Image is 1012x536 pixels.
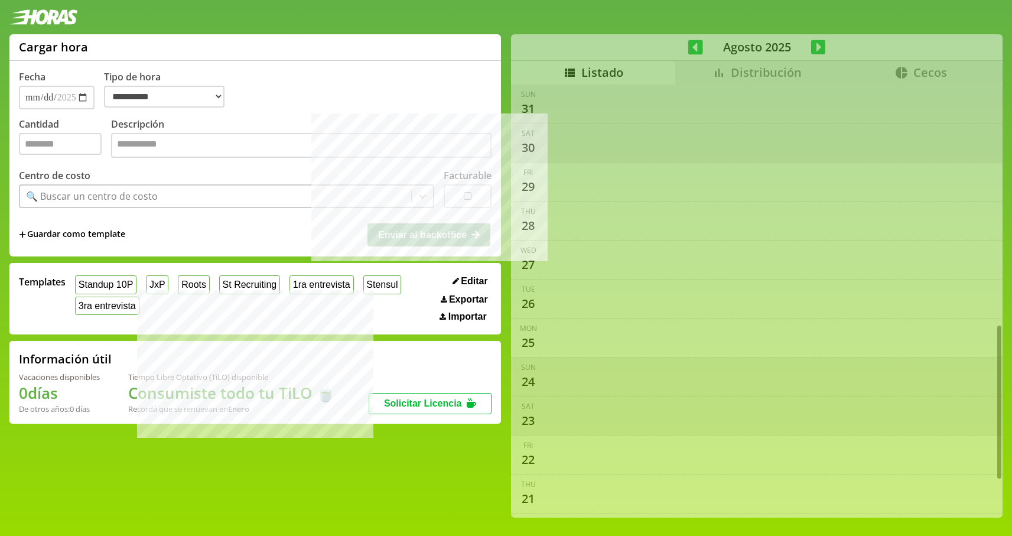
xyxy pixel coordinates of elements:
[128,404,335,414] div: Recordá que se renuevan en
[128,372,335,382] div: Tiempo Libre Optativo (TiLO) disponible
[19,39,88,55] h1: Cargar hora
[19,228,26,241] span: +
[178,275,209,294] button: Roots
[19,70,45,83] label: Fecha
[19,404,100,414] div: De otros años: 0 días
[75,275,136,294] button: Standup 10P
[111,118,492,161] label: Descripción
[384,398,462,408] span: Solicitar Licencia
[19,133,102,155] input: Cantidad
[449,294,488,305] span: Exportar
[9,9,78,25] img: logotipo
[219,275,280,294] button: St Recruiting
[449,275,492,287] button: Editar
[104,70,234,109] label: Tipo de hora
[19,372,100,382] div: Vacaciones disponibles
[75,297,139,315] button: 3ra entrevista
[104,86,224,108] select: Tipo de hora
[228,404,249,414] b: Enero
[19,228,125,241] span: +Guardar como template
[111,133,492,158] textarea: Descripción
[363,275,402,294] button: Stensul
[19,382,100,404] h1: 0 días
[19,169,90,182] label: Centro de costo
[19,118,111,161] label: Cantidad
[461,276,487,287] span: Editar
[19,351,112,367] h2: Información útil
[369,393,492,414] button: Solicitar Licencia
[448,311,487,322] span: Importar
[437,294,492,306] button: Exportar
[26,190,158,203] div: 🔍 Buscar un centro de costo
[146,275,168,294] button: JxP
[444,169,492,182] label: Facturable
[289,275,354,294] button: 1ra entrevista
[128,382,335,404] h1: Consumiste todo tu TiLO 🍵
[19,275,66,288] span: Templates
